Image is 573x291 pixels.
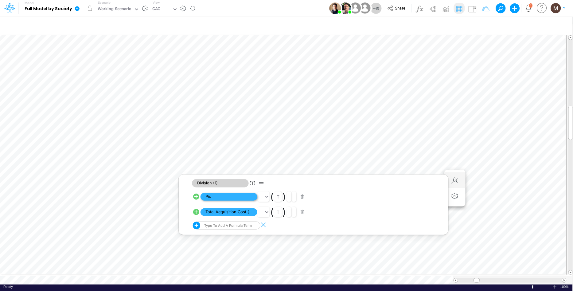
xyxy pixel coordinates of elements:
[514,285,552,289] div: Zoom
[192,192,201,201] svg: circle with outer border
[329,2,341,14] img: User Image Icon
[277,194,279,199] div: t
[6,19,439,32] input: Type a title here
[560,285,570,289] div: Zoom level
[203,223,252,228] div: Type to add a formula term
[201,193,257,201] span: Pix
[25,1,34,5] label: Model
[283,191,286,202] span: )
[283,206,286,218] span: )
[25,6,72,12] b: Full Model by Society
[201,208,257,216] span: Total Acquisition Cost (USD)
[98,6,132,13] div: Working Scenario
[98,0,111,5] label: Scenario
[270,206,274,218] span: (
[3,285,13,289] div: In Ready mode
[525,5,532,12] a: Notifications
[249,180,255,186] span: (T)
[384,4,410,13] button: Share
[192,179,249,187] span: Division (1)
[508,285,513,289] div: Zoom Out
[373,6,379,10] span: + 45
[560,285,570,289] span: 100%
[530,4,532,7] div: 1 unread items
[3,285,13,289] span: Ready
[270,191,274,202] span: (
[277,210,279,215] div: t
[532,285,533,289] div: Zoom
[192,208,201,216] svg: circle with outer border
[153,0,160,5] label: View
[395,6,406,10] span: Share
[340,2,351,14] img: User Image Icon
[358,1,372,15] img: User Image Icon
[552,285,557,289] div: Zoom In
[152,6,160,13] div: CAC
[348,1,362,15] img: User Image Icon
